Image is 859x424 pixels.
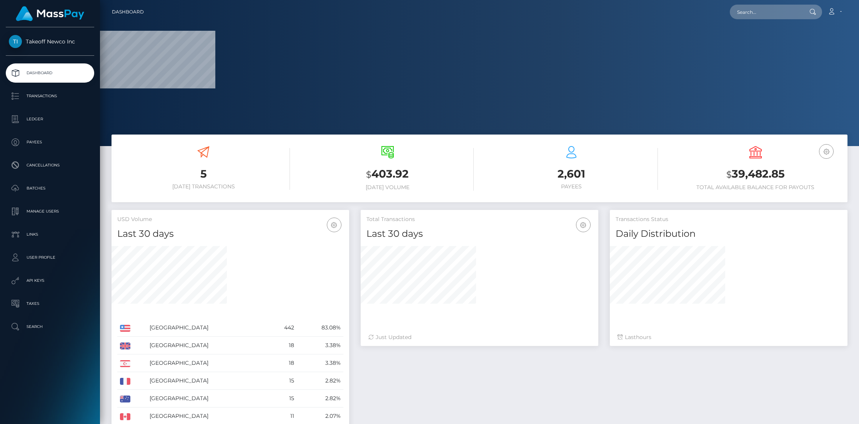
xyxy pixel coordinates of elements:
td: 2.82% [297,372,343,390]
h4: Last 30 days [117,227,343,241]
h3: 39,482.85 [669,166,842,182]
h5: Total Transactions [366,216,593,223]
p: Dashboard [9,67,91,79]
img: AU.png [120,396,130,402]
img: US.png [120,325,130,332]
small: $ [726,169,732,180]
a: Ledger [6,110,94,129]
td: 2.82% [297,390,343,407]
h6: [DATE] Transactions [117,183,290,190]
p: API Keys [9,275,91,286]
a: Cancellations [6,156,94,175]
td: [GEOGRAPHIC_DATA] [147,337,268,354]
a: Transactions [6,86,94,106]
input: Search... [730,5,802,19]
p: Ledger [9,113,91,125]
a: API Keys [6,271,94,290]
h4: Last 30 days [366,227,593,241]
a: Dashboard [112,4,144,20]
td: [GEOGRAPHIC_DATA] [147,390,268,407]
small: $ [366,169,371,180]
td: 442 [268,319,297,337]
a: Search [6,317,94,336]
td: 83.08% [297,319,343,337]
p: Taxes [9,298,91,309]
h6: Total Available Balance for Payouts [669,184,842,191]
h3: 5 [117,166,290,181]
p: Cancellations [9,160,91,171]
img: GB.png [120,343,130,349]
td: [GEOGRAPHIC_DATA] [147,319,268,337]
h6: Payees [485,183,658,190]
a: User Profile [6,248,94,267]
h4: Daily Distribution [616,227,842,241]
td: 3.38% [297,354,343,372]
p: Search [9,321,91,333]
img: Takeoff Newco Inc [9,35,22,48]
p: Transactions [9,90,91,102]
a: Taxes [6,294,94,313]
td: 18 [268,354,297,372]
td: [GEOGRAPHIC_DATA] [147,372,268,390]
h3: 2,601 [485,166,658,181]
p: Payees [9,136,91,148]
img: CY.png [120,360,130,367]
a: Dashboard [6,63,94,83]
td: [GEOGRAPHIC_DATA] [147,354,268,372]
td: 3.38% [297,337,343,354]
p: Manage Users [9,206,91,217]
div: Last hours [618,333,840,341]
h5: USD Volume [117,216,343,223]
h3: 403.92 [301,166,474,182]
h5: Transactions Status [616,216,842,223]
td: 15 [268,372,297,390]
span: Takeoff Newco Inc [6,38,94,45]
div: Just Updated [368,333,591,341]
a: Payees [6,133,94,152]
img: CA.png [120,413,130,420]
p: User Profile [9,252,91,263]
h6: [DATE] Volume [301,184,474,191]
a: Manage Users [6,202,94,221]
img: MassPay Logo [16,6,84,21]
p: Batches [9,183,91,194]
a: Batches [6,179,94,198]
img: FR.png [120,378,130,385]
p: Links [9,229,91,240]
td: 18 [268,337,297,354]
td: 15 [268,390,297,407]
a: Links [6,225,94,244]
